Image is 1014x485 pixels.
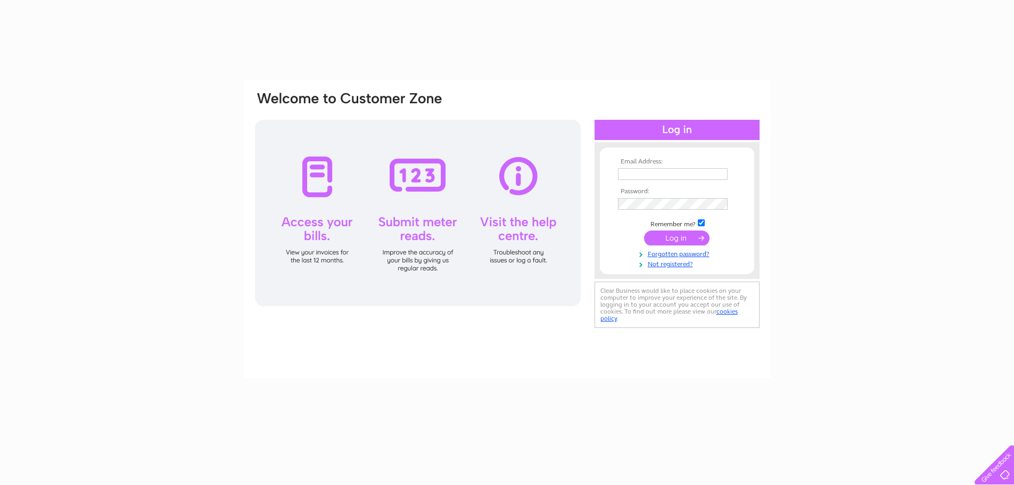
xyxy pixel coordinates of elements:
input: Submit [644,231,710,245]
div: Clear Business would like to place cookies on your computer to improve your experience of the sit... [595,282,760,328]
th: Email Address: [615,158,739,166]
th: Password: [615,188,739,195]
a: cookies policy [600,308,738,322]
a: Forgotten password? [618,248,739,258]
td: Remember me? [615,218,739,228]
a: Not registered? [618,258,739,268]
